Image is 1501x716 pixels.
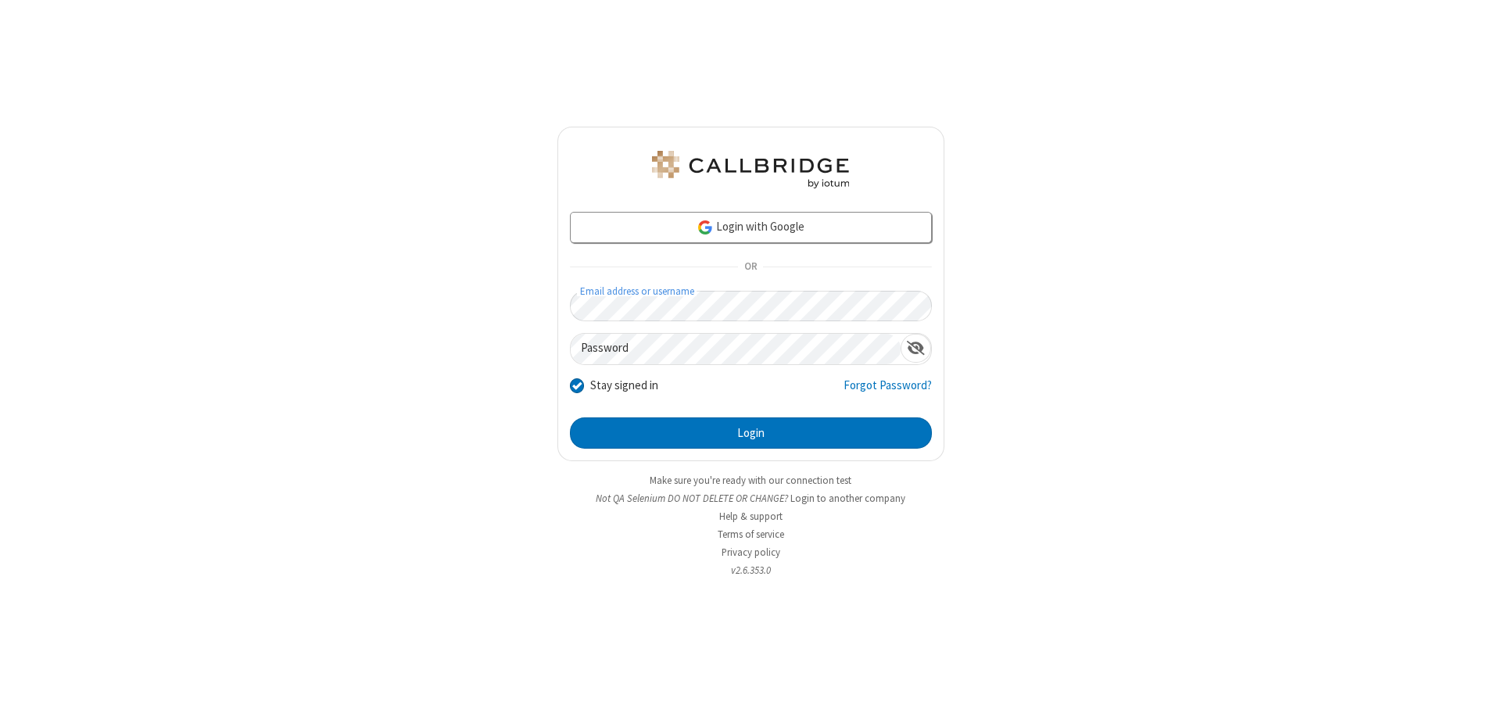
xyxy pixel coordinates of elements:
a: Terms of service [718,528,784,541]
a: Help & support [719,510,783,523]
input: Password [571,334,901,364]
button: Login [570,417,932,449]
a: Make sure you're ready with our connection test [650,474,851,487]
img: QA Selenium DO NOT DELETE OR CHANGE [649,151,852,188]
span: OR [738,256,763,278]
img: google-icon.png [697,219,714,236]
button: Login to another company [790,491,905,506]
li: v2.6.353.0 [557,563,944,578]
a: Forgot Password? [844,377,932,406]
a: Privacy policy [722,546,780,559]
label: Stay signed in [590,377,658,395]
input: Email address or username [570,291,932,321]
a: Login with Google [570,212,932,243]
div: Show password [901,334,931,363]
li: Not QA Selenium DO NOT DELETE OR CHANGE? [557,491,944,506]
